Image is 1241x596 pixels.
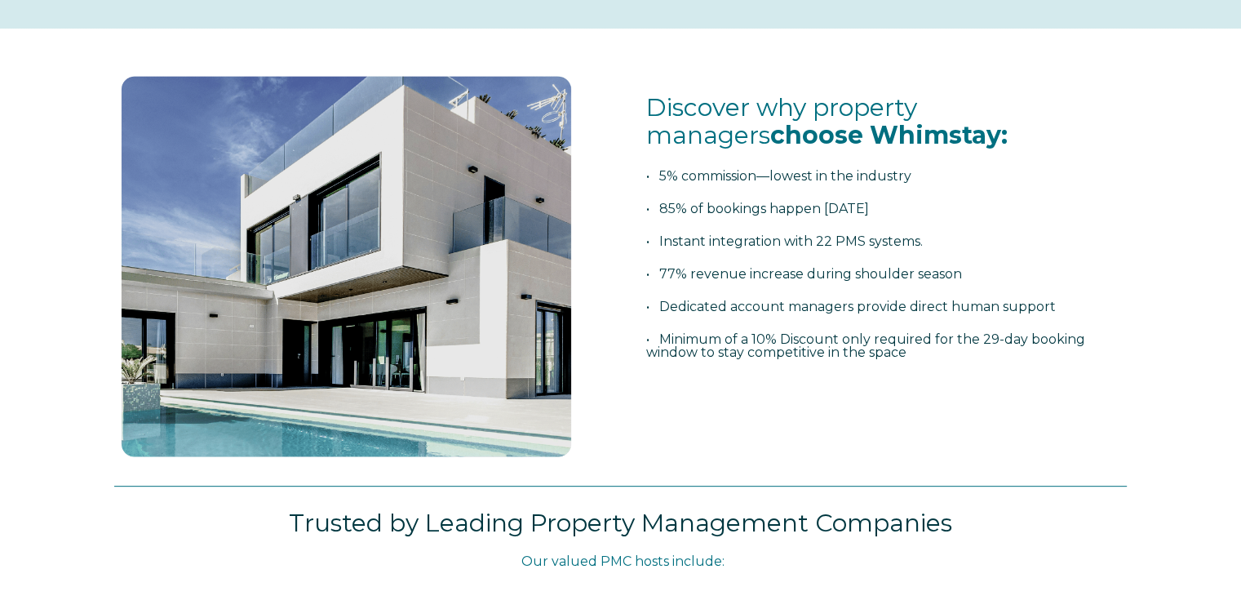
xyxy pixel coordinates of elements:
[289,508,952,538] span: Trusted by Leading Property Management Companies
[646,168,911,184] span: • 5% commission—lowest in the industry
[646,92,1008,151] span: Discover why property managers
[646,299,1056,314] span: • Dedicated account managers provide direct human support
[521,554,725,569] span: Our valued PMC hosts include:​
[646,266,962,282] span: • 77% revenue increase during shoulder season
[646,234,923,249] span: • Instant integration with 22 PMS systems.
[106,61,587,472] img: foto 1
[646,331,1085,360] span: • Minimum of a 10% Discount only required for the 29-day booking window to stay competitive in th...
[646,201,869,216] span: • 85% of bookings happen [DATE]
[770,120,1008,150] span: choose Whimstay:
